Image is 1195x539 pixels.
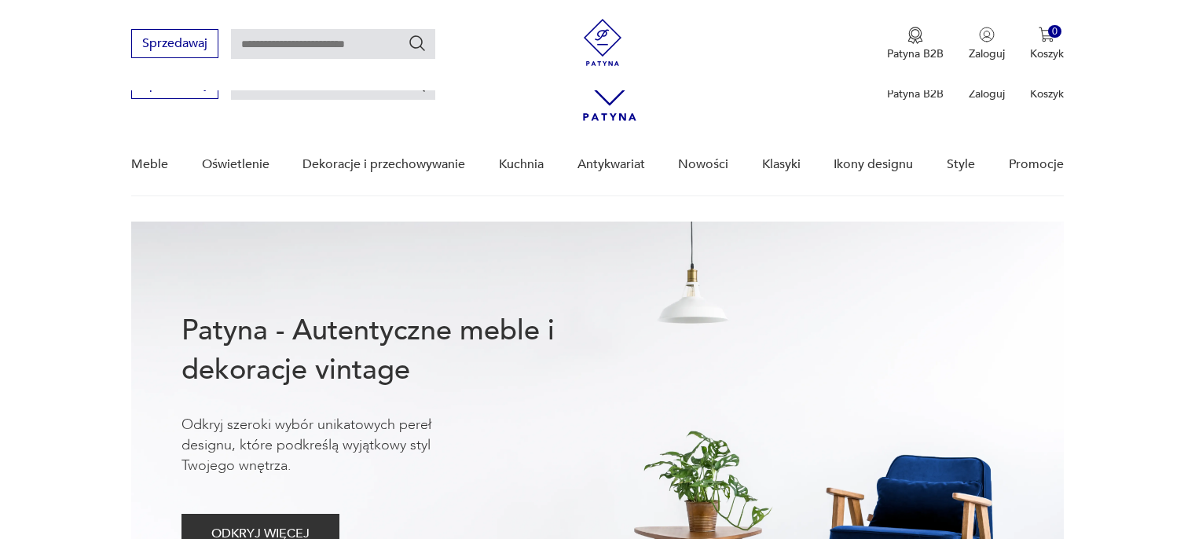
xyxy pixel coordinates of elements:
[762,134,801,195] a: Klasyki
[1009,134,1064,195] a: Promocje
[1030,46,1064,61] p: Koszyk
[947,134,975,195] a: Style
[887,46,944,61] p: Patyna B2B
[181,415,480,476] p: Odkryj szeroki wybór unikatowych pereł designu, które podkreślą wyjątkowy styl Twojego wnętrza.
[1030,86,1064,101] p: Koszyk
[1039,27,1054,42] img: Ikona koszyka
[181,311,606,390] h1: Patyna - Autentyczne meble i dekoracje vintage
[131,134,168,195] a: Meble
[1030,27,1064,61] button: 0Koszyk
[834,134,913,195] a: Ikony designu
[577,134,645,195] a: Antykwariat
[302,134,465,195] a: Dekoracje i przechowywanie
[1048,25,1061,38] div: 0
[887,27,944,61] button: Patyna B2B
[499,134,544,195] a: Kuchnia
[907,27,923,44] img: Ikona medalu
[408,34,427,53] button: Szukaj
[887,86,944,101] p: Patyna B2B
[887,27,944,61] a: Ikona medaluPatyna B2B
[678,134,728,195] a: Nowości
[979,27,995,42] img: Ikonka użytkownika
[131,80,218,91] a: Sprzedawaj
[131,39,218,50] a: Sprzedawaj
[969,46,1005,61] p: Zaloguj
[202,134,269,195] a: Oświetlenie
[579,19,626,66] img: Patyna - sklep z meblami i dekoracjami vintage
[131,29,218,58] button: Sprzedawaj
[969,27,1005,61] button: Zaloguj
[969,86,1005,101] p: Zaloguj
